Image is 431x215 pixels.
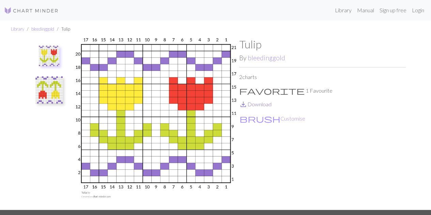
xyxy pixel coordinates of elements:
[239,100,247,108] i: Download
[248,54,285,62] a: bleedinggold
[239,38,406,51] h1: Tulip
[239,101,272,107] a: DownloadDownload
[73,38,239,210] img: Tulip
[239,54,406,62] h2: By
[332,3,354,17] a: Library
[354,3,377,17] a: Manual
[54,26,70,32] li: Tulip
[31,26,54,32] a: bleedinggold
[35,76,63,104] img: tulip reversed
[377,3,409,17] a: Sign up free
[240,114,280,123] span: brush
[11,26,24,32] a: Library
[239,99,247,109] span: save_alt
[39,46,59,66] img: Tulip
[239,86,305,95] span: favorite
[409,3,427,17] a: Login
[239,87,406,95] p: 1 Favourite
[4,6,59,15] img: Logo
[239,87,305,95] i: Favourite
[239,73,406,81] p: 2 charts
[240,114,280,123] i: Customise
[239,114,306,123] button: CustomiseCustomise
